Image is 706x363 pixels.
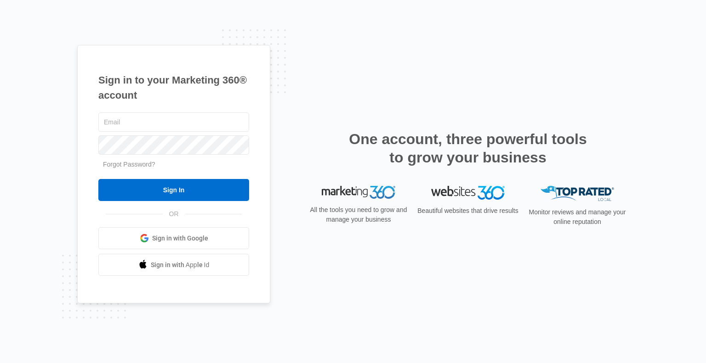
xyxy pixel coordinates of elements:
[103,161,155,168] a: Forgot Password?
[163,209,185,219] span: OR
[416,206,519,216] p: Beautiful websites that drive results
[98,179,249,201] input: Sign In
[98,254,249,276] a: Sign in with Apple Id
[98,227,249,249] a: Sign in with Google
[151,260,210,270] span: Sign in with Apple Id
[541,186,614,201] img: Top Rated Local
[346,130,590,167] h2: One account, three powerful tools to grow your business
[98,73,249,103] h1: Sign in to your Marketing 360® account
[322,186,395,199] img: Marketing 360
[526,207,629,227] p: Monitor reviews and manage your online reputation
[152,234,208,243] span: Sign in with Google
[307,205,410,224] p: All the tools you need to grow and manage your business
[98,112,249,132] input: Email
[431,186,505,199] img: Websites 360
